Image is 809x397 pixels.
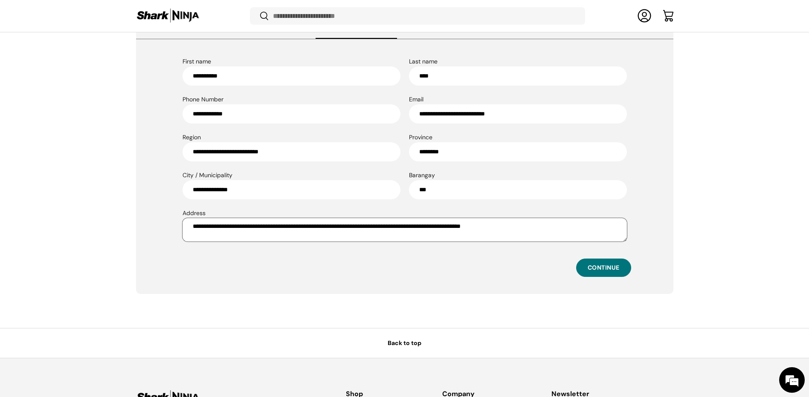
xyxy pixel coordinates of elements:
[183,58,211,67] label: First name
[409,133,432,143] label: Province
[183,133,201,143] label: Region
[44,48,143,59] div: Chat with us now
[4,233,162,262] textarea: Type your message and hit 'Enter'
[183,209,206,219] label: Address
[576,259,631,277] button: CONTINUE
[183,95,223,105] label: Phone Number
[136,8,200,24] img: Shark Ninja Philippines
[140,4,160,25] div: Minimize live chat window
[49,107,118,193] span: We're online!
[409,95,423,105] label: Email
[409,171,435,181] label: Barangay
[409,58,438,67] label: Last name
[183,171,232,181] label: City / Municipality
